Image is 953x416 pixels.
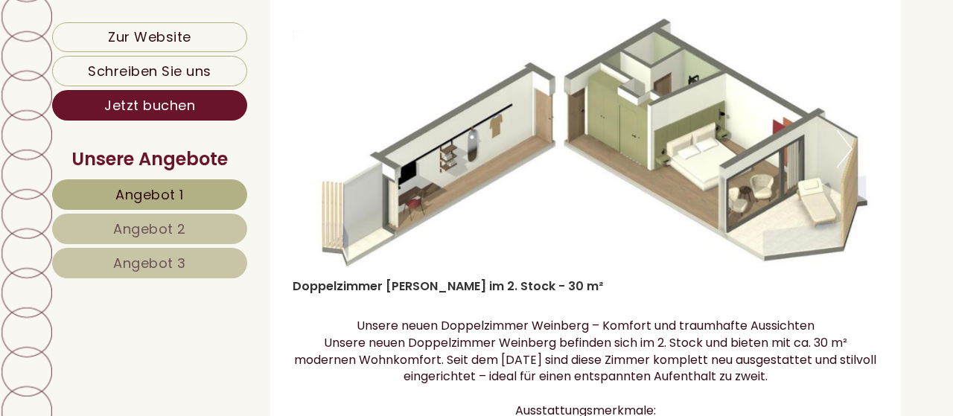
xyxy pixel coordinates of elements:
[113,220,186,238] span: Angebot 2
[52,147,247,172] div: Unsere Angebote
[293,267,625,295] div: Doppelzimmer [PERSON_NAME] im 2. Stock - 30 m²
[52,90,247,121] a: Jetzt buchen
[52,22,247,52] a: Zur Website
[11,43,266,89] div: Guten Tag, wie können wir Ihnen helfen?
[115,185,184,204] span: Angebot 1
[52,56,247,86] a: Schreiben Sie uns
[22,75,258,86] small: 12:09
[837,130,852,167] button: Next
[293,2,879,295] img: image
[113,254,186,272] span: Angebot 3
[22,46,258,58] div: Hotel Tenz
[264,11,323,36] div: [DATE]
[319,130,334,167] button: Previous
